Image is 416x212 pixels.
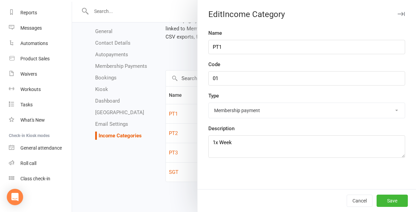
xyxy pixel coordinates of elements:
[208,92,219,100] label: Type
[9,36,72,51] a: Automations
[20,161,36,166] div: Roll call
[9,51,72,66] a: Product Sales
[20,117,45,123] div: What's New
[20,176,50,181] div: Class check-in
[347,195,372,207] button: Cancel
[208,60,220,69] label: Code
[9,97,72,112] a: Tasks
[20,102,33,107] div: Tasks
[20,87,41,92] div: Workouts
[20,56,50,61] div: Product Sales
[9,171,72,186] a: Class kiosk mode
[9,140,72,156] a: General attendance kiosk mode
[9,156,72,171] a: Roll call
[20,25,42,31] div: Messages
[20,41,48,46] div: Automations
[208,124,235,133] label: Description
[9,20,72,36] a: Messages
[9,5,72,20] a: Reports
[7,189,23,205] div: Open Intercom Messenger
[197,10,416,19] div: Edit Income Category
[9,112,72,128] a: What's New
[9,66,72,82] a: Waivers
[20,145,62,151] div: General attendance
[377,195,408,207] button: Save
[208,135,405,158] textarea: 1x Week
[208,29,222,37] label: Name
[20,10,37,15] div: Reports
[20,71,37,77] div: Waivers
[9,82,72,97] a: Workouts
